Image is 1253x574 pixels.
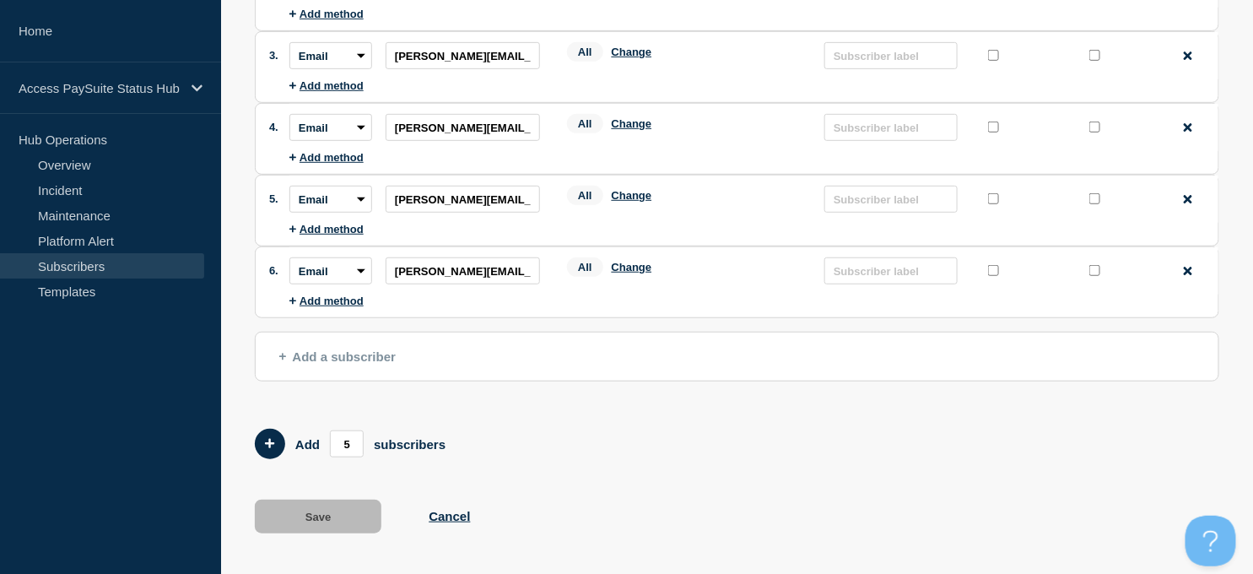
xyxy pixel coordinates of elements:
[567,257,603,277] span: All
[279,349,396,364] span: Add a subscriber
[386,114,540,141] input: subscription-address
[988,50,999,61] input: less verbose checkbox
[255,429,285,459] button: Add 5 team members
[1185,516,1236,566] iframe: Help Scout Beacon - Open
[269,121,278,133] span: 4.
[269,192,278,205] span: 5.
[289,295,364,307] button: Add method
[612,46,652,58] button: Change
[289,8,364,20] button: Add method
[289,223,364,236] button: Add method
[1089,50,1100,61] input: protected checkbox
[289,151,364,164] button: Add method
[19,81,181,95] p: Access PaySuite Status Hub
[824,257,958,284] input: Subscriber label
[255,500,381,533] button: Save
[612,117,652,130] button: Change
[612,189,652,202] button: Change
[824,114,958,141] input: Subscriber label
[429,509,470,523] button: Cancel
[824,42,958,69] input: Subscriber label
[988,193,999,204] input: less verbose checkbox
[1089,122,1100,133] input: protected checkbox
[295,437,320,452] p: Add
[269,264,278,277] span: 6.
[567,114,603,133] span: All
[988,265,999,276] input: less verbose checkbox
[824,186,958,213] input: Subscriber label
[1089,265,1100,276] input: protected checkbox
[567,186,603,205] span: All
[330,430,364,458] input: Add members count
[374,437,446,452] p: subscribers
[567,42,603,62] span: All
[386,42,540,69] input: subscription-address
[386,186,540,213] input: subscription-address
[289,79,364,92] button: Add method
[988,122,999,133] input: less verbose checkbox
[269,49,278,62] span: 3.
[386,257,540,284] input: subscription-address
[255,332,1219,382] button: Add a subscriber
[1089,193,1100,204] input: protected checkbox
[612,261,652,273] button: Change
